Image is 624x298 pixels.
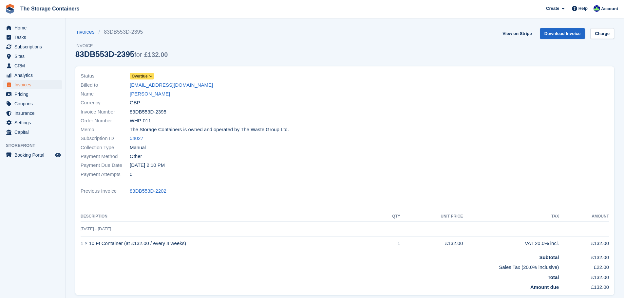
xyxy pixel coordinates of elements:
[3,99,62,108] a: menu
[81,153,130,160] span: Payment Method
[578,5,588,12] span: Help
[559,251,609,261] td: £132.00
[14,90,54,99] span: Pricing
[75,50,168,59] div: 83DB553D-2395
[5,4,15,14] img: stora-icon-8386f47178a22dfd0bd8f6a31ec36ba5ce8667c1dd55bd0f319d3a0aa187defe.svg
[378,236,400,251] td: 1
[81,211,378,222] th: Description
[14,128,54,137] span: Capital
[130,144,146,151] span: Manual
[54,151,62,159] a: Preview store
[134,51,142,58] span: for
[546,5,559,12] span: Create
[130,187,166,195] a: 83DB553D-2202
[14,99,54,108] span: Coupons
[540,28,585,39] a: Download Invoice
[3,150,62,160] a: menu
[463,211,559,222] th: Tax
[81,108,130,116] span: Invoice Number
[539,254,559,260] strong: Subtotal
[130,99,140,107] span: GBP
[130,126,289,133] span: The Storage Containers is owned and operated by The Waste Group Ltd.
[130,108,166,116] span: 83DB553D-2395
[3,71,62,80] a: menu
[400,211,463,222] th: Unit Price
[3,80,62,89] a: menu
[81,187,130,195] span: Previous Invoice
[601,6,618,12] span: Account
[130,72,154,80] a: Overdue
[559,271,609,281] td: £132.00
[3,109,62,118] a: menu
[3,33,62,42] a: menu
[81,135,130,142] span: Subscription ID
[14,42,54,51] span: Subscriptions
[14,150,54,160] span: Booking Portal
[3,90,62,99] a: menu
[14,61,54,70] span: CRM
[559,261,609,271] td: £22.00
[559,211,609,222] th: Amount
[6,142,65,149] span: Storefront
[3,23,62,32] a: menu
[132,73,148,79] span: Overdue
[81,90,130,98] span: Name
[14,80,54,89] span: Invoices
[75,28,99,36] a: Invoices
[81,226,111,231] span: [DATE] - [DATE]
[14,33,54,42] span: Tasks
[559,236,609,251] td: £132.00
[81,144,130,151] span: Collection Type
[3,52,62,61] a: menu
[81,261,559,271] td: Sales Tax (20.0% inclusive)
[14,109,54,118] span: Insurance
[130,81,213,89] a: [EMAIL_ADDRESS][DOMAIN_NAME]
[14,71,54,80] span: Analytics
[594,5,600,12] img: Stacy Williams
[500,28,534,39] a: View on Stripe
[400,236,463,251] td: £132.00
[130,90,170,98] a: [PERSON_NAME]
[81,126,130,133] span: Memo
[130,162,165,169] time: 2025-09-19 13:10:05 UTC
[130,153,142,160] span: Other
[530,284,559,290] strong: Amount due
[81,171,130,178] span: Payment Attempts
[81,72,130,80] span: Status
[18,3,82,14] a: The Storage Containers
[81,81,130,89] span: Billed to
[130,171,132,178] span: 0
[14,52,54,61] span: Sites
[3,118,62,127] a: menu
[3,61,62,70] a: menu
[559,281,609,291] td: £132.00
[14,23,54,32] span: Home
[3,128,62,137] a: menu
[130,117,151,125] span: WHP-011
[14,118,54,127] span: Settings
[81,236,378,251] td: 1 × 10 Ft Container (at £132.00 / every 4 weeks)
[81,162,130,169] span: Payment Due Date
[548,274,559,280] strong: Total
[378,211,400,222] th: QTY
[144,51,168,58] span: £132.00
[590,28,614,39] a: Charge
[3,42,62,51] a: menu
[130,135,143,142] a: 54027
[75,28,168,36] nav: breadcrumbs
[463,240,559,247] div: VAT 20.0% incl.
[81,117,130,125] span: Order Number
[75,43,168,49] span: Invoice
[81,99,130,107] span: Currency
